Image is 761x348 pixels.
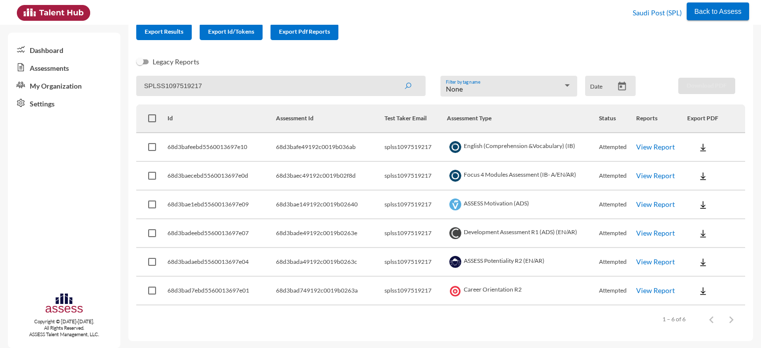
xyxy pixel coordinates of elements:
[384,277,447,305] td: splss1097519217
[447,277,599,305] td: Career Orientation R2
[447,133,599,162] td: English (Comprehension &Vocabulary) (IB)
[695,7,742,15] span: Back to Assess
[599,133,636,162] td: Attempted
[276,248,384,277] td: 68d3bada49192c0019b0263c
[447,248,599,277] td: ASSESS Potentiality R2 (EN/AR)
[384,104,447,133] th: Test Taker Email
[599,104,636,133] th: Status
[208,28,254,35] span: Export Id/Tokens
[633,5,682,21] p: Saudi Post (SPL)
[276,219,384,248] td: 68d3bade49192c0019b0263e
[599,248,636,277] td: Attempted
[167,277,276,305] td: 68d3bad7ebd5560013697e01
[384,133,447,162] td: splss1097519217
[8,318,120,338] p: Copyright © [DATE]-[DATE]. All Rights Reserved. ASSESS Talent Management, LLC.
[687,82,727,89] span: Download PDF
[636,171,675,180] a: View Report
[636,143,675,151] a: View Report
[687,104,745,133] th: Export PDF
[276,191,384,219] td: 68d3bae149192c0019b02640
[8,58,120,76] a: Assessments
[136,305,745,333] mat-paginator: Select page
[145,28,183,35] span: Export Results
[384,191,447,219] td: splss1097519217
[279,28,330,35] span: Export Pdf Reports
[384,219,447,248] td: splss1097519217
[8,41,120,58] a: Dashboard
[599,162,636,191] td: Attempted
[599,219,636,248] td: Attempted
[636,257,675,266] a: View Report
[687,2,750,20] button: Back to Assess
[636,229,675,237] a: View Report
[167,133,276,162] td: 68d3bafeebd5560013697e10
[136,76,426,96] input: Search by name, token, assessment type, etc.
[45,292,84,316] img: assesscompany-logo.png
[271,24,338,40] button: Export Pdf Reports
[636,200,675,208] a: View Report
[702,309,721,329] button: Previous page
[678,78,735,94] button: Download PDF
[276,277,384,305] td: 68d3bad749192c0019b0263a
[8,76,120,94] a: My Organization
[446,85,463,93] span: None
[136,24,192,40] button: Export Results
[662,315,686,323] div: 1 – 6 of 6
[636,104,687,133] th: Reports
[613,81,631,92] button: Open calendar
[721,309,741,329] button: Next page
[276,104,384,133] th: Assessment Id
[447,104,599,133] th: Assessment Type
[599,277,636,305] td: Attempted
[687,5,750,16] a: Back to Assess
[384,162,447,191] td: splss1097519217
[384,248,447,277] td: splss1097519217
[447,191,599,219] td: ASSESS Motivation (ADS)
[167,191,276,219] td: 68d3bae1ebd5560013697e09
[636,286,675,295] a: View Report
[167,162,276,191] td: 68d3baecebd5560013697e0d
[276,162,384,191] td: 68d3baec49192c0019b02f8d
[153,56,199,68] span: Legacy Reports
[8,94,120,112] a: Settings
[167,104,276,133] th: Id
[447,162,599,191] td: Focus 4 Modules Assessment (IB- A/EN/AR)
[447,219,599,248] td: Development Assessment R1 (ADS) (EN/AR)
[599,191,636,219] td: Attempted
[167,219,276,248] td: 68d3badeebd5560013697e07
[276,133,384,162] td: 68d3bafe49192c0019b036ab
[167,248,276,277] td: 68d3badaebd5560013697e04
[200,24,263,40] button: Export Id/Tokens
